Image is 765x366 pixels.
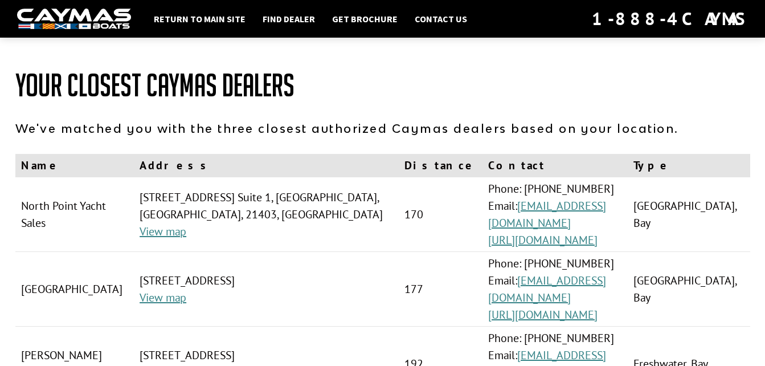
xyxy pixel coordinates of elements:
[592,6,748,31] div: 1-888-4CAYMAS
[399,252,482,327] td: 177
[15,120,750,137] p: We've matched you with the three closest authorized Caymas dealers based on your location.
[326,11,403,26] a: Get Brochure
[134,252,399,327] td: [STREET_ADDRESS]
[488,273,606,305] a: [EMAIL_ADDRESS][DOMAIN_NAME]
[488,307,598,322] a: [URL][DOMAIN_NAME]
[628,177,750,252] td: [GEOGRAPHIC_DATA], Bay
[15,154,134,177] th: Name
[257,11,321,26] a: Find Dealer
[15,177,134,252] td: North Point Yacht Sales
[488,233,598,247] a: [URL][DOMAIN_NAME]
[17,9,131,30] img: white-logo-c9c8dbefe5ff5ceceb0f0178aa75bf4bb51f6bca0971e226c86eb53dfe498488.png
[482,177,627,252] td: Phone: [PHONE_NUMBER] Email:
[134,154,399,177] th: Address
[409,11,473,26] a: Contact Us
[399,154,482,177] th: Distance
[488,198,606,230] a: [EMAIL_ADDRESS][DOMAIN_NAME]
[628,154,750,177] th: Type
[140,224,186,239] a: View map
[628,252,750,327] td: [GEOGRAPHIC_DATA], Bay
[482,154,627,177] th: Contact
[134,177,399,252] td: [STREET_ADDRESS] Suite 1, [GEOGRAPHIC_DATA], [GEOGRAPHIC_DATA], 21403, [GEOGRAPHIC_DATA]
[482,252,627,327] td: Phone: [PHONE_NUMBER] Email:
[140,290,186,305] a: View map
[148,11,251,26] a: Return to main site
[399,177,482,252] td: 170
[15,252,134,327] td: [GEOGRAPHIC_DATA]
[15,68,750,103] h1: Your Closest Caymas Dealers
